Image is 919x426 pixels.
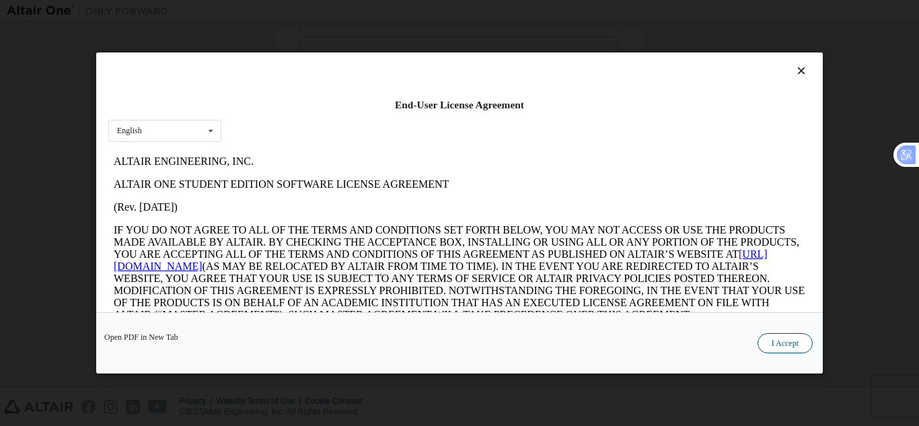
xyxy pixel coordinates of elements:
a: Open PDF in New Tab [104,333,178,341]
button: I Accept [758,333,813,353]
div: English [117,127,142,135]
p: ALTAIR ENGINEERING, INC. [5,5,697,17]
a: [URL][DOMAIN_NAME] [5,98,659,122]
div: End-User License Agreement [108,98,811,112]
p: ALTAIR ONE STUDENT EDITION SOFTWARE LICENSE AGREEMENT [5,28,697,40]
p: IF YOU DO NOT AGREE TO ALL OF THE TERMS AND CONDITIONS SET FORTH BELOW, YOU MAY NOT ACCESS OR USE... [5,74,697,171]
p: (Rev. [DATE]) [5,51,697,63]
p: This Altair One Student Edition Software License Agreement (“Agreement”) is between Altair Engine... [5,182,697,230]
